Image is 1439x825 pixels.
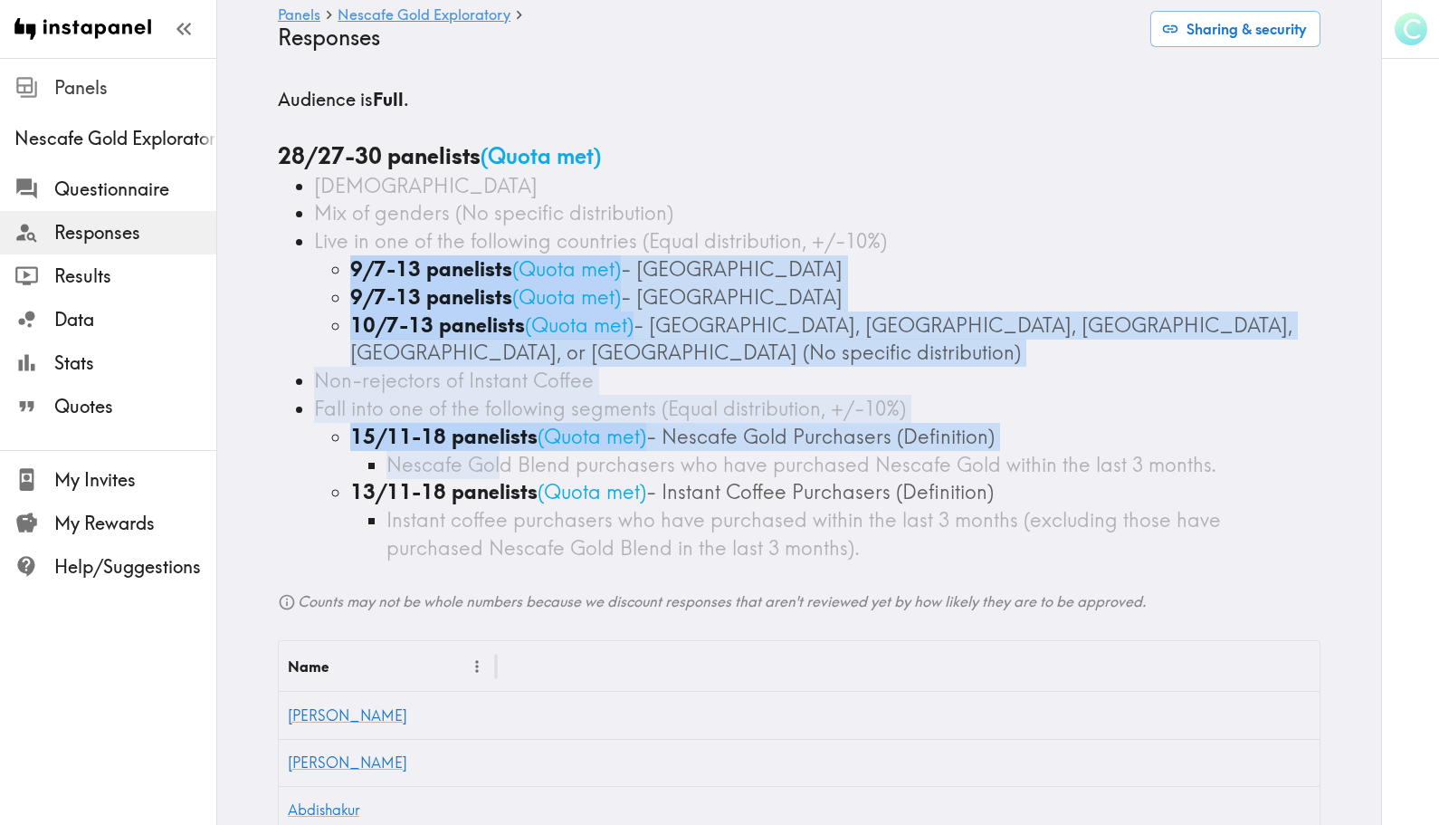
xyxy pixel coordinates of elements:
span: ( Quota met ) [538,424,646,449]
a: Abdishakur [288,801,359,819]
span: Non-rejectors of Instant Coffee [314,368,594,393]
span: - [GEOGRAPHIC_DATA], [GEOGRAPHIC_DATA], [GEOGRAPHIC_DATA], [GEOGRAPHIC_DATA], or [GEOGRAPHIC_DATA... [350,312,1292,366]
b: 9/7-13 panelists [350,284,512,310]
b: 9/7-13 panelists [350,256,512,282]
span: ( Quota met ) [525,312,634,338]
span: C [1403,14,1421,45]
a: Panels [278,7,320,24]
a: Nescafe Gold Exploratory [338,7,510,24]
span: My Invites [54,467,216,493]
span: Quotes [54,394,216,419]
span: Help/Suggestions [54,554,216,580]
span: - [GEOGRAPHIC_DATA] [621,284,843,310]
span: My Rewards [54,511,216,536]
h5: Audience is . [278,87,1320,112]
span: - Nescafe Gold Purchasers (Definition) [646,424,995,449]
span: - [GEOGRAPHIC_DATA] [621,256,843,282]
button: Sharing & security [1150,11,1320,47]
b: 28/27-30 panelists [278,142,481,169]
button: C [1393,11,1429,47]
div: Name [288,657,329,676]
h4: Responses [278,24,1136,51]
span: Fall into one of the following segments (Equal distribution, +/-10%) [314,396,906,421]
span: Stats [54,350,216,376]
button: Sort [330,653,358,681]
b: 15/11-18 panelists [350,424,538,449]
span: Nescafe Gold Blend purchasers who have purchased Nescafe Gold within the last 3 months. [386,452,1216,477]
span: Results [54,264,216,289]
b: 10/7-13 panelists [350,312,525,338]
span: Mix of genders (No specific distribution) [314,200,673,225]
a: [PERSON_NAME] [288,706,407,724]
button: Menu [463,653,491,681]
a: [PERSON_NAME] [288,753,407,772]
span: - Instant Coffee Purchasers (Definition) [646,479,994,504]
span: [DEMOGRAPHIC_DATA] [314,173,538,198]
span: Questionnaire [54,177,216,202]
b: 13/11-18 panelists [350,479,538,504]
b: Full [373,88,404,110]
span: ( Quota met ) [538,479,646,504]
h6: Counts may not be whole numbers because we discount responses that aren't reviewed yet by how lik... [278,591,1320,612]
span: Panels [54,75,216,101]
span: Responses [54,220,216,245]
span: ( Quota met ) [512,256,621,282]
span: Live in one of the following countries (Equal distribution, +/-10%) [314,228,887,254]
span: Nescafe Gold Exploratory [14,126,216,151]
span: ( Quota met ) [512,284,621,310]
span: Instant coffee purchasers who have purchased within the last 3 months (excluding those have purch... [386,507,1221,561]
span: Data [54,307,216,332]
span: ( Quota met ) [481,142,601,169]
